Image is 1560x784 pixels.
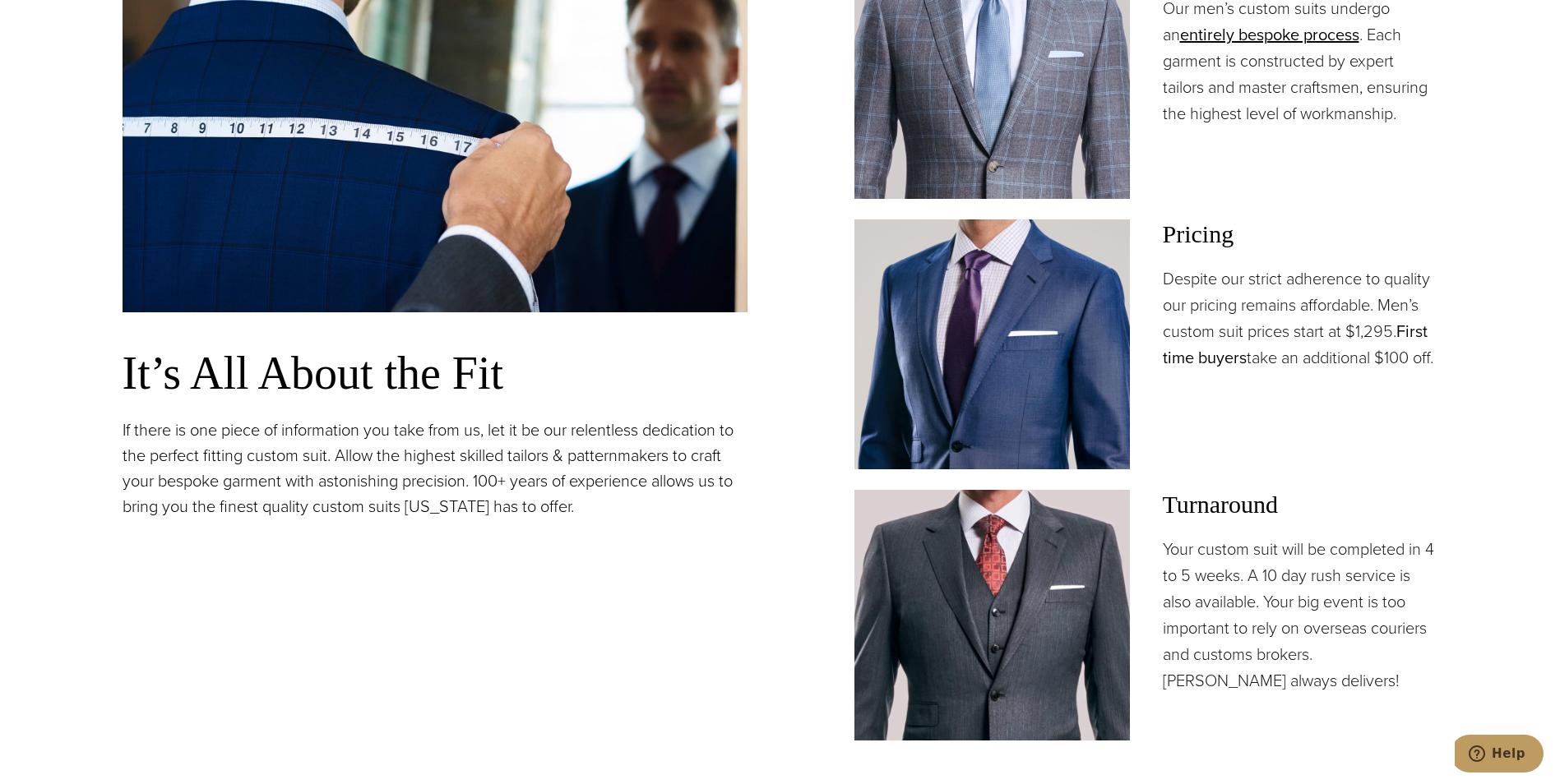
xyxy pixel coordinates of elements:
p: Despite our strict adherence to quality our pricing remains affordable. Men’s custom suit prices ... [1163,265,1438,371]
h3: Pricing [1163,219,1438,249]
a: entirely bespoke process [1180,22,1359,47]
h3: Turnaround [1163,490,1438,519]
a: First time buyers [1163,319,1428,370]
p: Your custom suit will be completed in 4 to 5 weeks. A 10 day rush service is also available. Your... [1163,536,1438,694]
h3: It’s All About the Fit [123,345,748,401]
img: Client in vested charcoal bespoke suit with white shirt and red patterned tie. [854,490,1130,740]
p: If there is one piece of information you take from us, let it be our relentless dedication to the... [123,417,748,519]
iframe: Opens a widget where you can chat to one of our agents [1455,735,1544,776]
img: Client in blue solid custom made suit with white shirt and navy tie. Fabric by Scabal. [854,219,1130,469]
